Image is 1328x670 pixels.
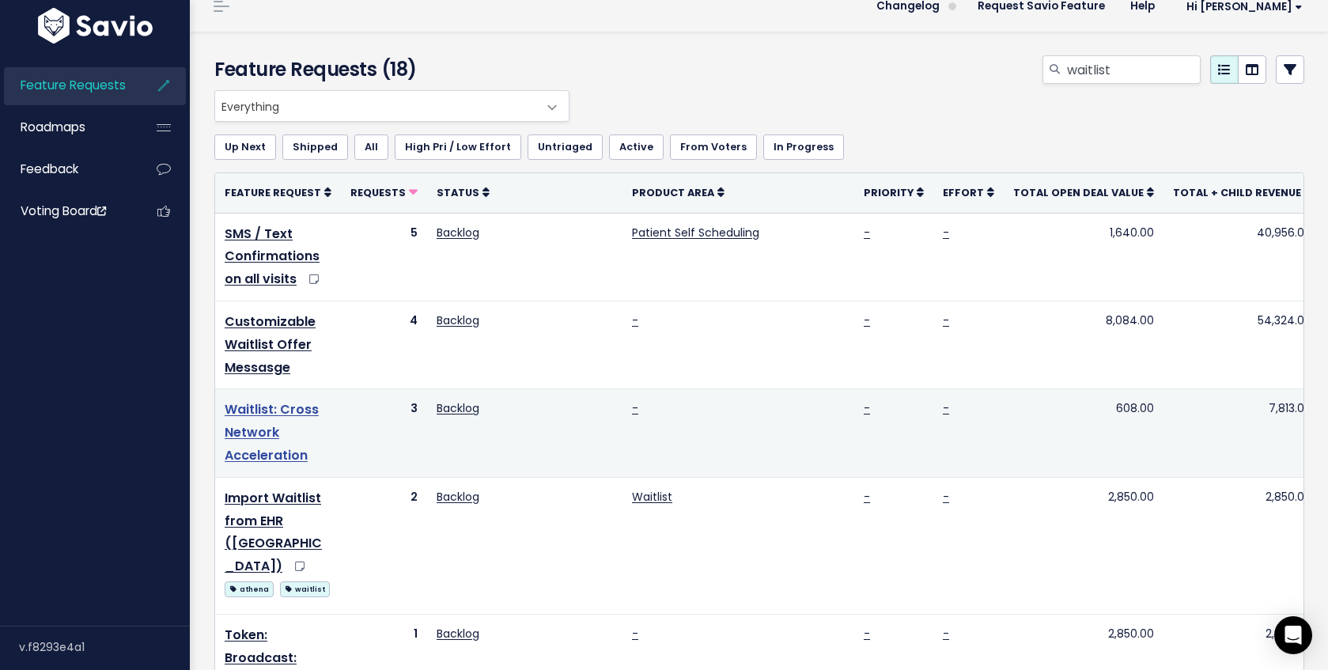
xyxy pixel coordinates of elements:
[214,134,276,160] a: Up Next
[1004,213,1163,301] td: 1,640.00
[943,184,994,200] a: Effort
[225,489,322,575] a: Import Waitlist from EHR ([GEOGRAPHIC_DATA])
[864,626,870,642] a: -
[21,119,85,135] span: Roadmaps
[864,489,870,505] a: -
[4,193,131,229] a: Voting Board
[1186,1,1303,13] span: Hi [PERSON_NAME]
[670,134,757,160] a: From Voters
[395,134,521,160] a: High Pri / Low Effort
[1013,184,1154,200] a: Total open deal value
[1163,477,1321,614] td: 2,850.00
[225,578,274,598] a: athena
[632,312,638,328] a: -
[632,489,672,505] a: Waitlist
[876,1,940,12] span: Changelog
[341,389,427,477] td: 3
[225,184,331,200] a: Feature Request
[214,55,562,84] h4: Feature Requests (18)
[1013,186,1144,199] span: Total open deal value
[632,225,759,240] a: Patient Self Scheduling
[864,186,914,199] span: Priority
[215,91,537,121] span: Everything
[943,312,949,328] a: -
[225,186,321,199] span: Feature Request
[225,581,274,597] span: athena
[214,134,1304,160] ul: Filter feature requests
[632,186,714,199] span: Product Area
[1163,213,1321,301] td: 40,956.00
[864,400,870,416] a: -
[632,184,725,200] a: Product Area
[341,477,427,614] td: 2
[1065,55,1201,84] input: Search features...
[437,626,479,642] a: Backlog
[1173,186,1301,199] span: Total + Child Revenue
[350,184,418,200] a: Requests
[225,312,316,377] a: Customizable Waitlist Offer Messasge
[19,626,190,668] div: v.f8293e4a1
[21,161,78,177] span: Feedback
[354,134,388,160] a: All
[864,225,870,240] a: -
[609,134,664,160] a: Active
[214,90,569,122] span: Everything
[1163,301,1321,388] td: 54,324.00
[280,578,330,598] a: waitlist
[437,489,479,505] a: Backlog
[1004,477,1163,614] td: 2,850.00
[21,203,106,219] span: Voting Board
[864,184,924,200] a: Priority
[437,186,479,199] span: Status
[943,186,984,199] span: Effort
[943,626,949,642] a: -
[225,225,320,289] a: SMS / Text Confirmations on all visits
[437,184,490,200] a: Status
[943,400,949,416] a: -
[1004,389,1163,477] td: 608.00
[341,301,427,388] td: 4
[1163,389,1321,477] td: 7,813.00
[632,400,638,416] a: -
[4,109,131,146] a: Roadmaps
[350,186,406,199] span: Requests
[528,134,603,160] a: Untriaged
[1173,184,1311,200] a: Total + Child Revenue
[1004,301,1163,388] td: 8,084.00
[225,400,319,464] a: Waitlist: Cross Network Acceleration
[341,213,427,301] td: 5
[943,225,949,240] a: -
[4,151,131,187] a: Feedback
[864,312,870,328] a: -
[437,312,479,328] a: Backlog
[632,626,638,642] a: -
[437,225,479,240] a: Backlog
[21,77,126,93] span: Feature Requests
[280,581,330,597] span: waitlist
[4,67,131,104] a: Feature Requests
[763,134,844,160] a: In Progress
[437,400,479,416] a: Backlog
[282,134,348,160] a: Shipped
[34,8,157,44] img: logo-white.9d6f32f41409.svg
[1274,616,1312,654] div: Open Intercom Messenger
[943,489,949,505] a: -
